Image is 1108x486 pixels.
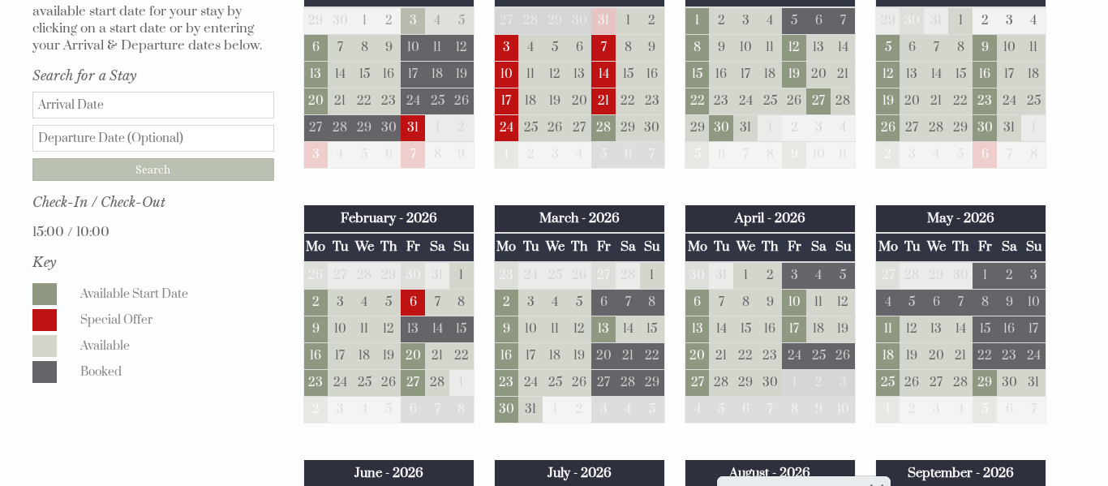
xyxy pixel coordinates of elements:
td: 27 [494,7,518,35]
td: 2 [449,114,474,141]
td: 7 [425,289,449,316]
td: 9 [782,141,806,168]
td: 1 [973,262,997,290]
td: 12 [782,34,806,61]
td: 13 [685,316,709,342]
td: 4 [567,141,591,168]
td: 13 [303,61,328,88]
th: Su [640,233,664,261]
td: 14 [328,61,352,88]
td: 27 [875,262,900,290]
td: 2 [494,289,518,316]
th: Mo [303,233,328,261]
td: 1 [685,7,709,35]
th: May - 2026 [875,205,1046,233]
td: 5 [376,289,401,316]
td: 17 [733,61,758,88]
td: 28 [924,114,948,141]
td: 7 [733,141,758,168]
td: 18 [1021,61,1046,88]
td: 30 [900,7,924,35]
td: 6 [685,289,709,316]
td: 3 [518,289,543,316]
td: 25 [1021,88,1046,114]
td: 25 [543,262,567,290]
td: 16 [640,61,664,88]
td: 8 [616,34,640,61]
td: 9 [758,289,782,316]
td: 7 [948,289,973,316]
th: Fr [591,233,616,261]
td: 26 [875,114,900,141]
td: 15 [616,61,640,88]
td: 18 [352,342,376,369]
td: 12 [900,316,924,342]
td: 10 [494,61,518,88]
td: 4 [328,141,352,168]
td: 8 [640,289,664,316]
td: 20 [567,88,591,114]
td: 23 [709,88,733,114]
td: 16 [376,61,401,88]
td: 3 [900,141,924,168]
td: 23 [640,88,664,114]
td: 2 [709,7,733,35]
td: 27 [900,114,924,141]
td: 3 [494,34,518,61]
td: 9 [449,141,474,168]
td: 27 [328,262,352,290]
td: 13 [591,316,616,342]
td: 30 [948,262,973,290]
th: Su [1021,233,1046,261]
td: 17 [401,61,425,88]
td: 5 [900,289,924,316]
td: 5 [567,289,591,316]
td: 15 [640,316,664,342]
td: 12 [567,316,591,342]
td: 4 [806,262,831,290]
td: 6 [591,289,616,316]
td: 8 [425,141,449,168]
td: 20 [303,88,328,114]
td: 1 [1021,114,1046,141]
td: 1 [758,114,782,141]
td: 14 [831,34,855,61]
input: Departure Date (Optional) [32,125,274,152]
dd: Special Offer [77,309,270,331]
td: 29 [376,262,401,290]
td: 21 [328,88,352,114]
td: 3 [733,7,758,35]
td: 10 [1021,289,1046,316]
td: 9 [640,34,664,61]
td: 19 [831,316,855,342]
td: 4 [875,289,900,316]
td: 11 [543,316,567,342]
td: 4 [425,7,449,35]
td: 5 [449,7,474,35]
td: 19 [875,88,900,114]
td: 22 [352,88,376,114]
td: 9 [303,316,328,342]
td: 23 [973,88,997,114]
td: 14 [425,316,449,342]
th: Fr [973,233,997,261]
td: 18 [806,316,831,342]
td: 8 [973,289,997,316]
td: 1 [733,262,758,290]
td: 15 [948,61,973,88]
td: 23 [376,88,401,114]
td: 29 [303,7,328,35]
td: 21 [831,61,855,88]
td: 28 [900,262,924,290]
td: 24 [733,88,758,114]
td: 20 [900,88,924,114]
td: 14 [948,316,973,342]
td: 26 [303,262,328,290]
td: 5 [543,34,567,61]
th: Fr [782,233,806,261]
td: 30 [567,7,591,35]
td: 2 [376,7,401,35]
td: 9 [997,289,1021,316]
td: 13 [401,316,425,342]
td: 28 [518,7,543,35]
